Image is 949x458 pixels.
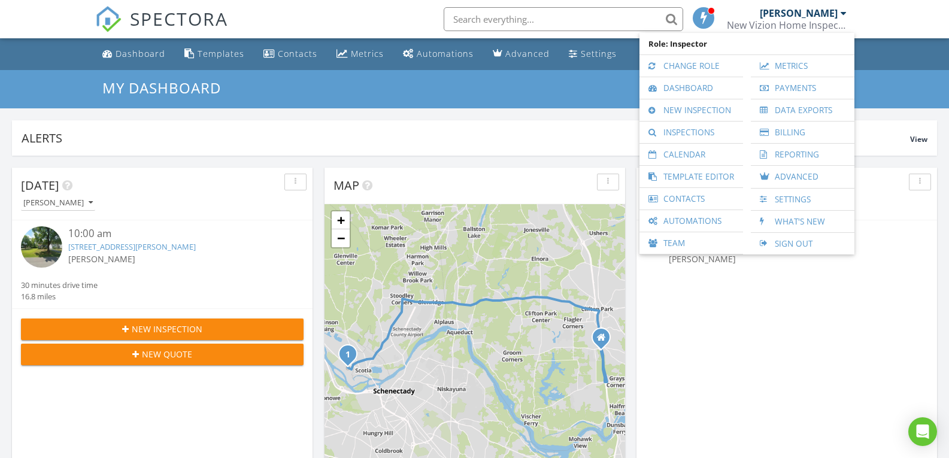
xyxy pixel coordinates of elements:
div: Alerts [22,130,910,146]
div: Metrics [351,48,384,59]
a: Settings [757,189,848,210]
a: Zoom out [332,229,350,247]
div: 10:00 am [68,226,280,241]
i: 1 [345,351,350,359]
span: [DATE] [21,177,59,193]
div: 703 Sanders Ave, Schenectady, NY 12302 [348,354,355,361]
span: [PERSON_NAME] [68,253,135,265]
a: What's New [757,211,848,232]
span: Role: Inspector [645,33,848,54]
input: Search everything... [444,7,683,31]
div: Automations [417,48,474,59]
div: Templates [198,48,244,59]
a: Automations (Basic) [398,43,478,65]
a: Inspections [645,122,737,143]
span: [PERSON_NAME] [669,253,736,265]
a: Team [645,232,737,254]
button: [PERSON_NAME] [21,195,95,211]
a: Advanced [757,166,848,188]
button: New Inspection [21,319,304,340]
a: Templates [180,43,249,65]
span: SPECTORA [130,6,228,31]
a: Automations [645,210,737,232]
button: New Quote [21,344,304,365]
div: Settings [581,48,617,59]
a: Change Role [645,55,737,77]
span: Map [333,177,359,193]
div: Dashboard [116,48,165,59]
a: Billing [757,122,848,143]
span: View [910,134,927,144]
a: Reporting [757,144,848,165]
a: Contacts [259,43,322,65]
a: Dashboard [645,77,737,99]
div: 30 minutes drive time [21,280,98,291]
a: Payments [757,77,848,99]
a: New Inspection [645,99,737,121]
div: Advanced [505,48,550,59]
div: [PERSON_NAME] [760,7,838,19]
img: The Best Home Inspection Software - Spectora [95,6,122,32]
a: Advanced [488,43,554,65]
img: streetview [21,226,62,268]
a: SPECTORA [95,16,228,41]
a: Data Exports [757,99,848,121]
div: 16.8 miles [21,291,98,302]
a: Template Editor [645,166,737,187]
div: Contacts [278,48,317,59]
a: Calendar [645,144,737,165]
a: Metrics [332,43,389,65]
a: Settings [564,43,621,65]
div: Open Intercom Messenger [908,417,937,446]
div: New Vizion Home Inspections [727,19,847,31]
a: Metrics [757,55,848,77]
a: Contacts [645,188,737,210]
span: New Inspection [132,323,202,335]
a: Sign Out [757,233,848,254]
span: New Quote [142,348,192,360]
span: My Dashboard [102,78,221,98]
a: 10:00 am [STREET_ADDRESS][PERSON_NAME] [PERSON_NAME] 30 minutes drive time 16.8 miles [21,226,304,302]
div: PO Box 1523 , Clifton Park NY 12065 [601,337,608,344]
a: [STREET_ADDRESS][PERSON_NAME] [68,241,196,252]
div: [PERSON_NAME] [23,199,93,207]
a: Zoom in [332,211,350,229]
a: Dashboard [98,43,170,65]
